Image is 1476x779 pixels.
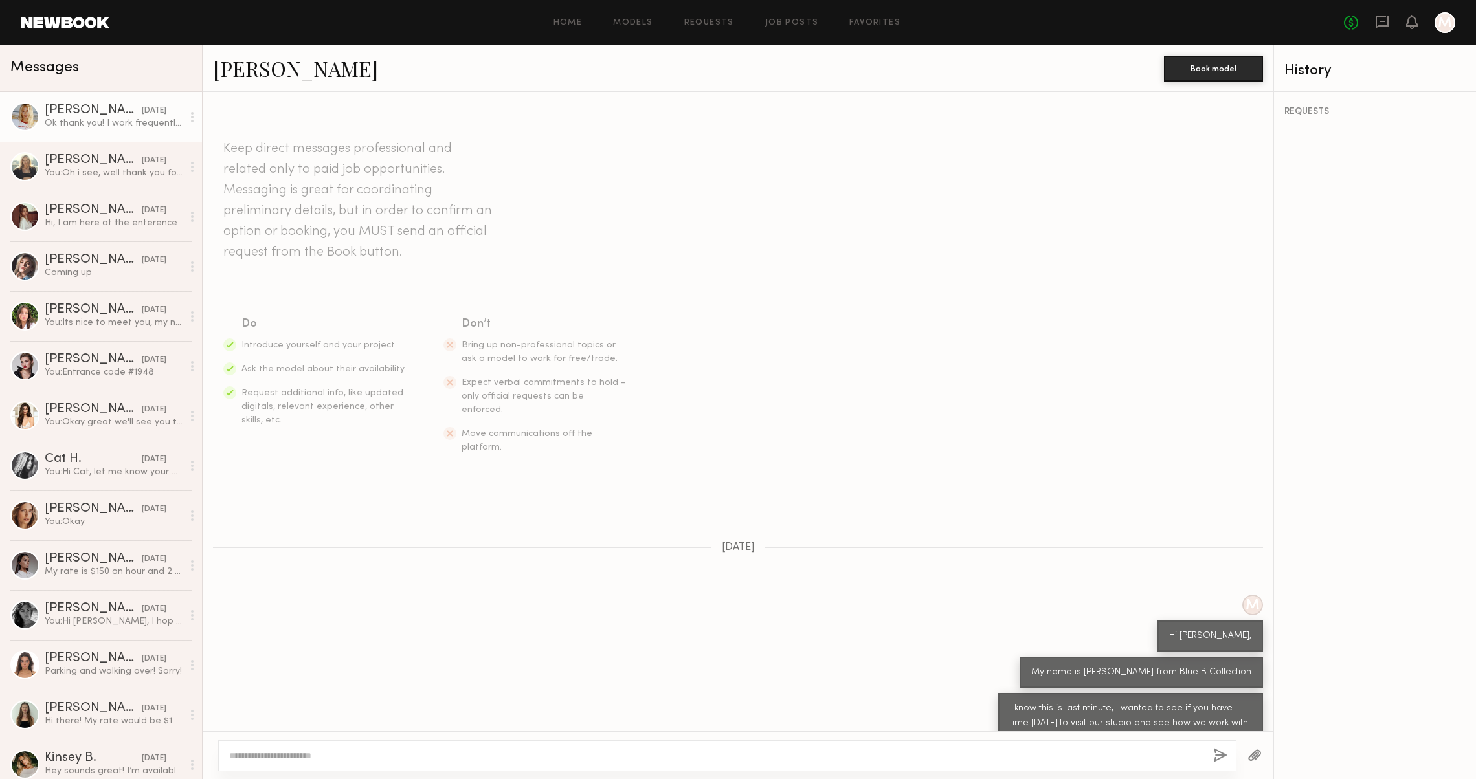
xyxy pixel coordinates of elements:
div: [DATE] [142,404,166,416]
div: Hey sounds great! I’m available [DATE] & [DATE]! My current rate is $120 per hr 😊 [45,765,183,777]
span: Bring up non-professional topics or ask a model to work for free/trade. [462,341,618,363]
div: Hi, I am here at the enterence [45,217,183,229]
div: Hi [PERSON_NAME], [1169,629,1251,644]
span: [DATE] [722,542,755,553]
div: Hi there! My rate would be $100/hr after fees so a $200 flat rate. [45,715,183,727]
div: [PERSON_NAME] [45,403,142,416]
div: [DATE] [142,703,166,715]
div: [DATE] [142,752,166,765]
div: You: Okay great we'll see you then [45,416,183,428]
div: Coming up [45,267,183,279]
a: Models [613,19,653,27]
div: [PERSON_NAME] [45,104,142,117]
div: My name is [PERSON_NAME] from Blue B Collection [1031,665,1251,680]
div: My rate is $150 an hour and 2 hours minimum [45,565,183,578]
div: REQUESTS [1284,107,1466,116]
div: [DATE] [142,304,166,316]
a: Favorites [849,19,900,27]
div: [DATE] [142,105,166,117]
a: M [1435,12,1455,33]
div: [PERSON_NAME] [45,353,142,366]
div: [PERSON_NAME] [45,503,142,516]
div: [DATE] [142,553,166,565]
div: [DATE] [142,155,166,167]
div: You: Hi Cat, let me know your availability [45,466,183,478]
a: Book model [1164,62,1263,73]
div: You: Its nice to meet you, my name is [PERSON_NAME] and I am the Head Designer at Blue B Collecti... [45,316,183,329]
a: Job Posts [765,19,819,27]
span: Request additional info, like updated digitals, relevant experience, other skills, etc. [241,389,403,424]
div: Kinsey B. [45,752,142,765]
button: Book model [1164,56,1263,82]
div: [PERSON_NAME] [45,303,142,316]
div: Ok thank you! I work frequently with other models and can assure you I would work well with yours... [45,117,183,129]
div: [DATE] [142,503,166,516]
div: [DATE] [142,254,166,267]
a: [PERSON_NAME] [213,54,378,82]
div: You: Oh i see, well thank you for sharing that with me. If you can reach out when you are in LA t... [45,167,183,179]
a: Home [553,19,583,27]
div: You: Entrance code #1948 [45,366,183,379]
div: [DATE] [142,454,166,466]
div: You: Hi [PERSON_NAME], I hop you are well :) I just wanted to see if your available [DATE] (5/20)... [45,615,183,628]
span: Move communications off the platform. [462,430,592,452]
span: Ask the model about their availability. [241,365,406,373]
div: [PERSON_NAME] [45,154,142,167]
a: Requests [684,19,734,27]
span: Introduce yourself and your project. [241,341,397,349]
div: History [1284,63,1466,78]
div: You: Okay [45,516,183,528]
div: [PERSON_NAME] [45,254,142,267]
div: [PERSON_NAME] [45,204,142,217]
div: Cat H. [45,453,142,466]
header: Keep direct messages professional and related only to paid job opportunities. Messaging is great ... [223,138,495,263]
div: Don’t [462,315,627,333]
span: Expect verbal commitments to hold - only official requests can be enforced. [462,379,625,414]
div: Parking and walking over! Sorry! [45,665,183,677]
div: [PERSON_NAME] [45,702,142,715]
div: [DATE] [142,354,166,366]
div: [PERSON_NAME] [45,652,142,665]
div: [DATE] [142,204,166,217]
span: Messages [10,60,79,75]
div: [PERSON_NAME] [45,553,142,565]
div: Do [241,315,407,333]
div: [DATE] [142,653,166,665]
div: I know this is last minute, I wanted to see if you have time [DATE] to visit our studio and see h... [1010,701,1251,776]
div: [PERSON_NAME] [45,602,142,615]
div: [DATE] [142,603,166,615]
